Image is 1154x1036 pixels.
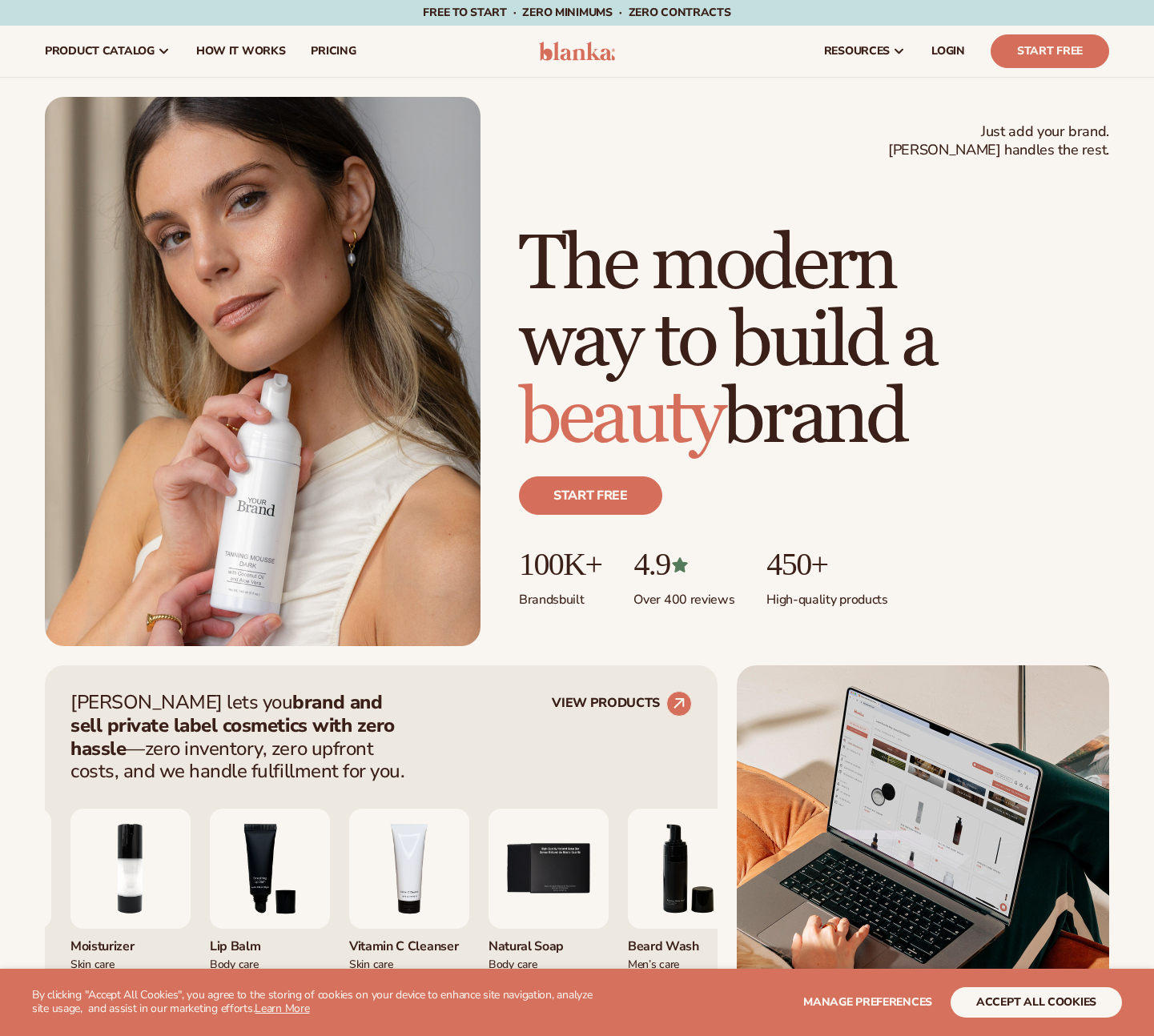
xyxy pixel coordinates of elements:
[489,929,609,955] div: Natural Soap
[919,26,978,77] a: LOGIN
[519,371,722,465] span: beauty
[45,97,480,646] img: Female holding tanning mousse.
[628,809,748,929] img: Foaming beard wash.
[70,809,191,1006] div: 2 / 9
[811,26,919,77] a: resources
[183,26,299,77] a: How It Works
[737,665,1109,1032] img: Shopify Image 5
[628,955,748,972] div: Men’s Care
[70,689,395,761] strong: brand and sell private label cosmetics with zero hassle
[519,476,662,515] a: Start free
[210,929,330,955] div: Lip Balm
[803,994,932,1010] span: Manage preferences
[349,929,469,955] div: Vitamin C Cleanser
[196,45,286,58] span: How It Works
[311,45,356,58] span: pricing
[766,547,887,582] p: 450+
[70,809,191,929] img: Moisturizing lotion.
[489,809,609,929] img: Nature bar of soap.
[32,989,603,1016] p: By clicking "Accept All Cookies", you agree to the storing of cookies on your device to enhance s...
[633,582,734,608] p: Over 400 reviews
[70,691,415,783] p: [PERSON_NAME] lets you —zero inventory, zero upfront costs, and we handle fulfillment for you.
[766,582,887,608] p: High-quality products
[519,547,601,582] p: 100K+
[70,955,191,972] div: Skin Care
[519,582,601,608] p: Brands built
[32,26,183,77] a: product catalog
[210,955,330,972] div: Body Care
[349,809,469,929] img: Vitamin c cleanser.
[539,42,615,61] img: logo
[349,809,469,1006] div: 4 / 9
[552,691,692,717] a: VIEW PRODUCTS
[70,929,191,955] div: Moisturizer
[633,547,734,582] p: 4.9
[991,34,1109,68] a: Start Free
[951,987,1122,1018] button: accept all cookies
[931,45,965,58] span: LOGIN
[489,809,609,1006] div: 5 / 9
[803,987,932,1018] button: Manage preferences
[45,45,155,58] span: product catalog
[349,955,469,972] div: Skin Care
[210,809,330,929] img: Smoothing lip balm.
[255,1001,309,1016] a: Learn More
[519,227,1109,457] h1: The modern way to build a brand
[628,809,748,1006] div: 6 / 9
[298,26,368,77] a: pricing
[423,5,730,20] span: Free to start · ZERO minimums · ZERO contracts
[210,809,330,1006] div: 3 / 9
[628,929,748,955] div: Beard Wash
[489,955,609,972] div: Body Care
[888,122,1109,160] span: Just add your brand. [PERSON_NAME] handles the rest.
[824,45,890,58] span: resources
